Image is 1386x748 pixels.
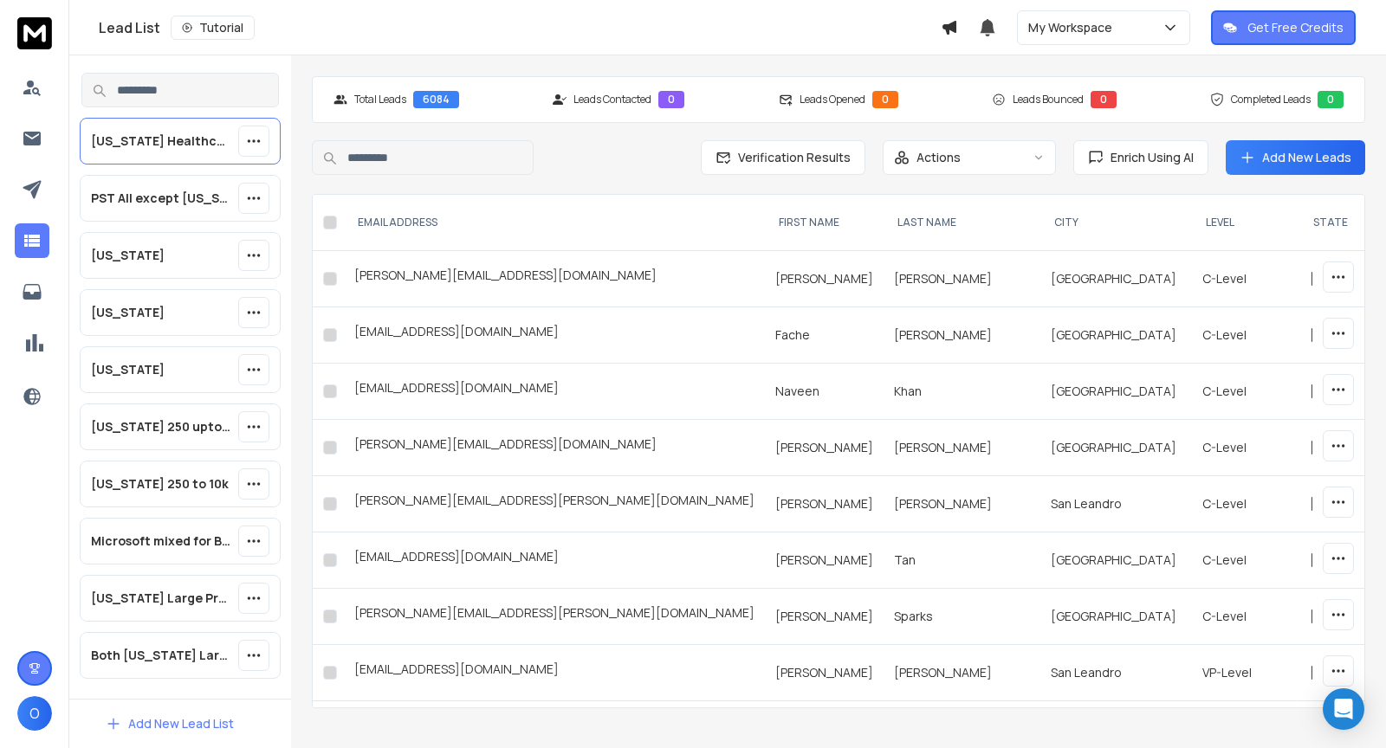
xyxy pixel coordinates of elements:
[1192,532,1299,589] td: C-Level
[884,307,1040,364] td: [PERSON_NAME]
[99,16,941,40] div: Lead List
[17,696,52,731] button: O
[765,532,884,589] td: [PERSON_NAME]
[354,93,406,106] p: Total Leads
[354,548,755,572] div: [EMAIL_ADDRESS][DOMAIN_NAME]
[91,590,231,607] p: [US_STATE] Large Practice
[884,645,1040,701] td: [PERSON_NAME]
[765,364,884,420] td: Naveen
[344,195,765,251] th: EMAIL ADDRESS
[91,475,229,493] p: [US_STATE] 250 to 10k
[765,251,884,307] td: [PERSON_NAME]
[1104,149,1194,166] span: Enrich Using AI
[354,379,755,403] div: [EMAIL_ADDRESS][DOMAIN_NAME]
[1231,93,1311,106] p: Completed Leads
[171,16,255,40] button: Tutorial
[884,476,1040,532] td: [PERSON_NAME]
[765,307,884,364] td: Fache
[765,645,884,701] td: [PERSON_NAME]
[800,93,865,106] p: Leads Opened
[1040,251,1192,307] td: [GEOGRAPHIC_DATA]
[91,532,231,550] p: Microsoft mixed for Billing
[1323,688,1364,730] div: Open Intercom Messenger
[1040,645,1192,701] td: San Leandro
[91,132,231,150] p: [US_STATE] Healthcare All upto 250 ( No Device )
[1040,420,1192,476] td: [GEOGRAPHIC_DATA]
[354,267,755,291] div: [PERSON_NAME][EMAIL_ADDRESS][DOMAIN_NAME]
[573,93,651,106] p: Leads Contacted
[884,364,1040,420] td: Khan
[91,361,165,378] p: [US_STATE]
[731,149,851,166] span: Verification Results
[1211,10,1356,45] button: Get Free Credits
[354,323,755,347] div: [EMAIL_ADDRESS][DOMAIN_NAME]
[354,492,755,516] div: [PERSON_NAME][EMAIL_ADDRESS][PERSON_NAME][DOMAIN_NAME]
[1192,420,1299,476] td: C-Level
[1040,589,1192,645] td: [GEOGRAPHIC_DATA]
[884,195,1040,251] th: LAST NAME
[1192,589,1299,645] td: C-Level
[1040,364,1192,420] td: [GEOGRAPHIC_DATA]
[92,706,248,741] button: Add New Lead List
[354,604,755,629] div: [PERSON_NAME][EMAIL_ADDRESS][PERSON_NAME][DOMAIN_NAME]
[1192,645,1299,701] td: VP-Level
[765,589,884,645] td: [PERSON_NAME]
[1091,91,1117,108] div: 0
[91,247,165,264] p: [US_STATE]
[658,91,684,108] div: 0
[916,149,961,166] p: Actions
[91,304,165,321] p: [US_STATE]
[884,589,1040,645] td: Sparks
[884,251,1040,307] td: [PERSON_NAME]
[1247,19,1344,36] p: Get Free Credits
[354,435,755,460] div: [PERSON_NAME][EMAIL_ADDRESS][DOMAIN_NAME]
[1226,140,1365,175] button: Add New Leads
[872,91,898,108] div: 0
[1040,307,1192,364] td: [GEOGRAPHIC_DATA]
[1028,19,1119,36] p: My Workspace
[884,532,1040,589] td: Tan
[701,140,865,175] button: Verification Results
[765,420,884,476] td: [PERSON_NAME]
[884,420,1040,476] td: [PERSON_NAME]
[765,476,884,532] td: [PERSON_NAME]
[354,661,755,685] div: [EMAIL_ADDRESS][DOMAIN_NAME]
[91,190,231,207] p: PST All except [US_STATE]
[1318,91,1344,108] div: 0
[1192,195,1299,251] th: level
[1192,307,1299,364] td: C-Level
[1192,251,1299,307] td: C-Level
[1073,140,1208,175] button: Enrich Using AI
[91,418,231,435] p: [US_STATE] 250 upto 10k
[1013,93,1084,106] p: Leads Bounced
[1040,195,1192,251] th: city
[765,195,884,251] th: FIRST NAME
[1240,149,1351,166] a: Add New Leads
[1192,476,1299,532] td: C-Level
[1192,364,1299,420] td: C-Level
[1040,476,1192,532] td: San Leandro
[413,91,459,108] div: 6084
[91,647,231,664] p: Both [US_STATE] Large Practice
[1040,532,1192,589] td: [GEOGRAPHIC_DATA]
